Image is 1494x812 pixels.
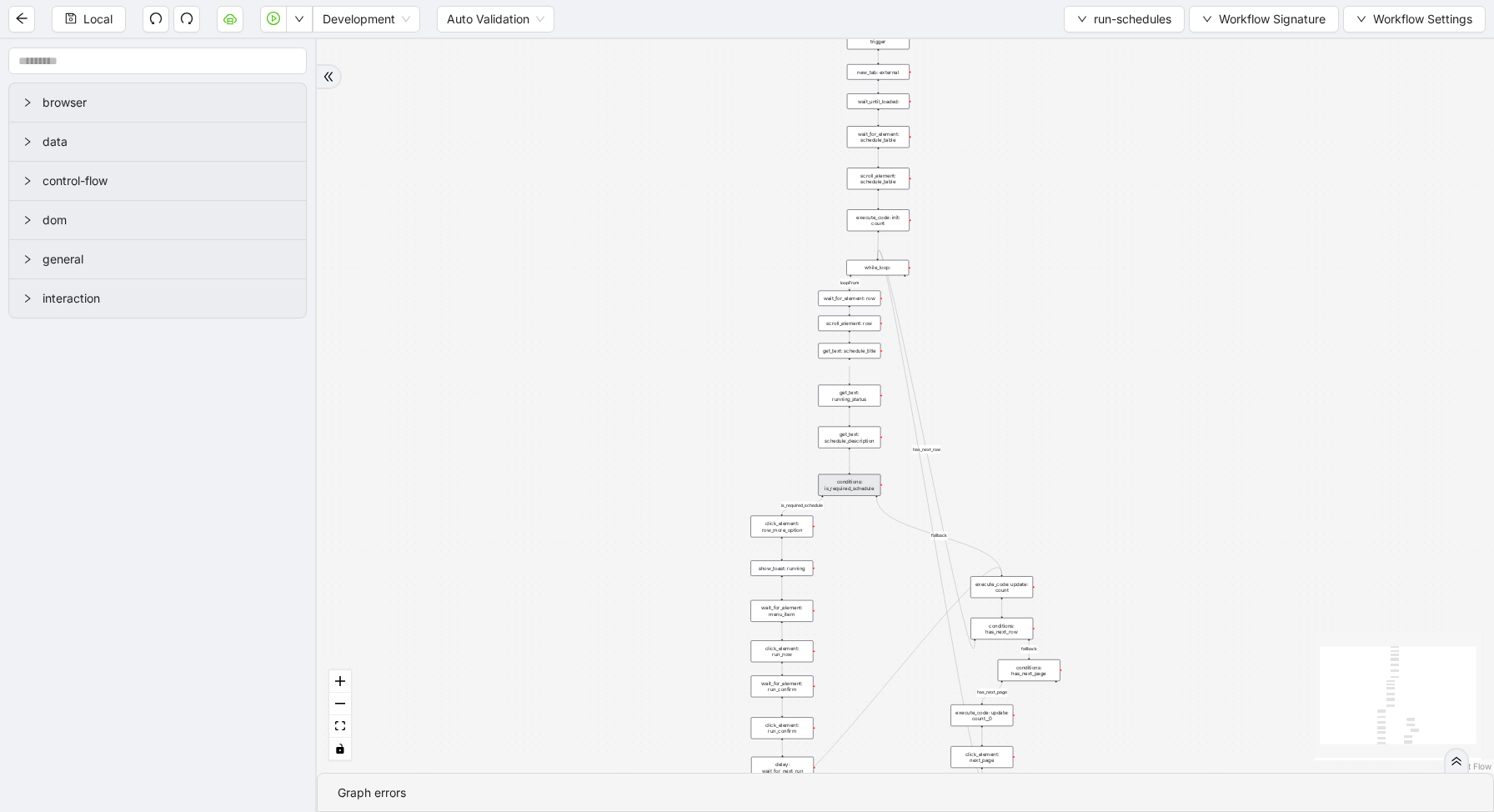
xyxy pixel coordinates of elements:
div: conditions: is_required_schedule [818,474,880,496]
span: Auto Validation [447,7,544,32]
span: play-circle [267,12,280,25]
div: interaction [9,279,306,318]
div: wait_for_element: menu_item [750,600,813,622]
div: execute_code: update: count [970,576,1033,598]
div: delay: wait_for_next_run [751,757,814,779]
div: new_tab: external [847,64,910,80]
div: execute_code: update: count__0 [950,704,1013,726]
a: React Flow attribution [1448,761,1491,771]
div: browser [9,83,306,122]
button: zoom out [329,693,351,715]
button: toggle interactivity [329,738,351,760]
g: Edge from conditions: has_next_row to conditions: has_next_page [1020,641,1038,658]
span: arrow-left [15,12,28,25]
div: wait_for_element: schedule_table [847,126,910,148]
div: wait_for_element: run_confirm [751,675,814,697]
span: Workflow Signature [1219,10,1326,28]
div: while_loop: [846,260,909,276]
span: right [23,254,33,264]
span: undo [149,12,163,25]
span: plus-circle [1050,688,1061,699]
div: get_text: schedule_title [818,343,880,359]
div: scroll_element: schedule_table [847,168,910,189]
div: data [9,123,306,161]
span: control-flow [43,172,293,190]
span: down [1356,14,1366,24]
span: plus-circle [900,282,910,293]
div: dom [9,201,306,239]
div: general [9,240,306,278]
button: redo [173,6,200,33]
g: Edge from conditions: is_required_schedule to execute_code: update: count [876,497,1001,574]
span: down [1202,14,1212,24]
div: click_element: run_now [751,640,814,662]
div: click_element: next_page [950,746,1013,768]
div: scroll_element: row [818,316,880,332]
span: down [294,14,304,24]
g: Edge from click_element: next_page to while_loop: [878,250,982,778]
div: control-flow [9,162,306,200]
span: Workflow Settings [1373,10,1472,28]
div: while_loop:plus-circle [846,260,909,276]
div: get_text: running_status [818,385,880,407]
button: cloud-server [217,6,243,33]
button: downWorkflow Settings [1343,6,1486,33]
span: run-schedules [1094,10,1171,28]
div: click_element: row_more_option [750,516,813,538]
div: show_toast: running [750,560,813,576]
span: right [23,137,33,147]
div: Graph errors [338,784,1473,802]
span: data [43,133,293,151]
div: get_text: schedule_description [818,427,880,449]
span: general [43,250,293,268]
span: interaction [43,289,293,308]
span: browser [43,93,293,112]
button: arrow-left [8,6,35,33]
g: Edge from delay: wait_for_next_run to execute_code: update: count [783,568,1002,787]
span: Local [83,10,113,28]
span: dom [43,211,293,229]
div: click_element: run_confirm [751,717,814,739]
div: conditions: has_next_row [970,618,1033,639]
button: zoom in [329,670,351,693]
div: execute_code: init: count [847,209,910,231]
div: wait_for_element: row [818,291,880,307]
span: right [23,98,33,108]
div: trigger [847,34,910,49]
div: conditions: has_next_page [998,659,1060,681]
button: undo [143,6,169,33]
g: Edge from conditions: is_required_schedule to click_element: row_more_option [780,497,824,514]
button: saveLocal [52,6,126,33]
span: right [23,293,33,303]
g: Edge from conditions: has_next_row to while_loop: [878,250,975,649]
span: cloud-server [223,12,237,25]
span: Development [323,7,410,32]
span: down [1077,14,1087,24]
div: wait_until_loaded: [847,93,910,109]
g: Edge from conditions: has_next_page to execute_code: update: count__0 [976,683,1007,704]
div: conditions: has_next_pageplus-circle [998,659,1060,681]
span: double-right [323,71,334,83]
